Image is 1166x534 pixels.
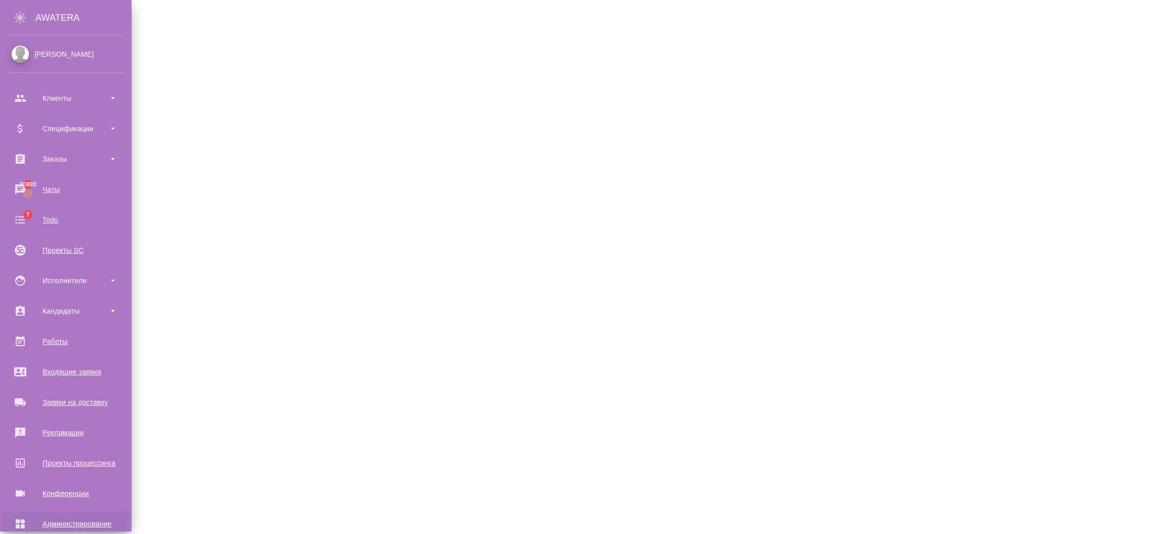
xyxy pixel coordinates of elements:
[8,364,124,379] div: Входящие заявки
[3,420,129,445] a: Рекламации
[3,177,129,202] a: 30880Чаты
[13,179,43,189] span: 30880
[3,238,129,263] a: Проекты SC
[8,151,124,167] div: Заказы
[8,212,124,227] div: Todo
[3,359,129,385] a: Входящие заявки
[8,516,124,531] div: Администрирование
[8,395,124,410] div: Заявки на доставку
[3,481,129,506] a: Конференции
[8,49,124,60] div: [PERSON_NAME]
[35,8,132,28] div: AWATERA
[8,121,124,136] div: Спецификации
[8,91,124,106] div: Клиенты
[8,243,124,258] div: Проекты SC
[8,182,124,197] div: Чаты
[8,455,124,471] div: Проекты процессинга
[8,486,124,501] div: Конференции
[3,450,129,476] a: Проекты процессинга
[3,329,129,354] a: Работы
[8,425,124,440] div: Рекламации
[3,207,129,233] a: 7Todo
[20,210,35,220] span: 7
[3,390,129,415] a: Заявки на доставку
[8,334,124,349] div: Работы
[8,303,124,319] div: Кандидаты
[8,273,124,288] div: Исполнители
